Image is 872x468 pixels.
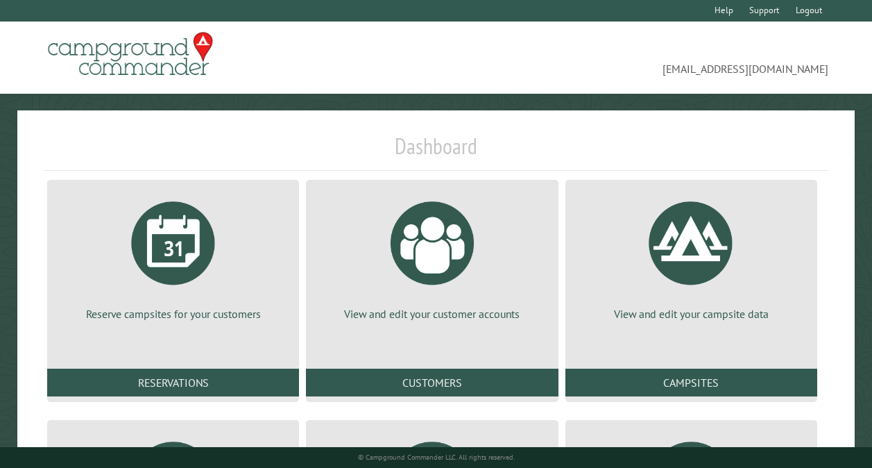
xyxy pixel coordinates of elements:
[306,369,558,396] a: Customers
[436,38,829,77] span: [EMAIL_ADDRESS][DOMAIN_NAME]
[64,191,282,321] a: Reserve campsites for your customers
[44,133,828,171] h1: Dashboard
[323,191,541,321] a: View and edit your customer accounts
[358,453,515,462] small: © Campground Commander LLC. All rights reserved.
[47,369,299,396] a: Reservations
[44,27,217,81] img: Campground Commander
[582,306,801,321] p: View and edit your campsite data
[323,306,541,321] p: View and edit your customer accounts
[64,306,282,321] p: Reserve campsites for your customers
[582,191,801,321] a: View and edit your campsite data
[565,369,817,396] a: Campsites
